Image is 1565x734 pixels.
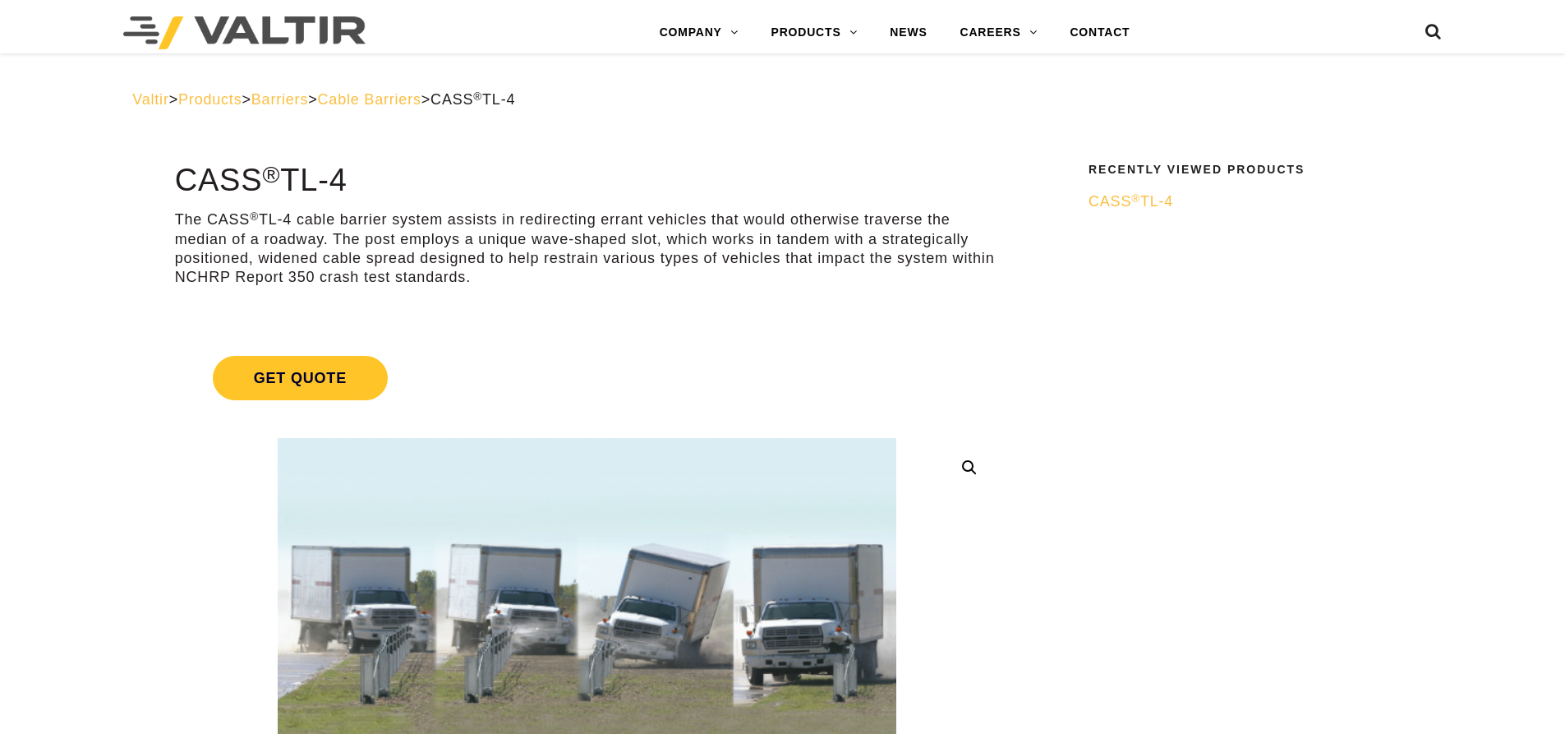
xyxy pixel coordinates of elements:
[262,161,280,187] sup: ®
[213,356,388,400] span: Get Quote
[643,16,755,49] a: COMPANY
[1089,193,1173,210] span: CASS TL-4
[175,210,999,288] p: The CASS TL-4 cable barrier system assists in redirecting errant vehicles that would otherwise tr...
[251,91,308,108] a: Barriers
[132,91,168,108] a: Valtir
[175,164,999,198] h1: CASS TL-4
[1131,192,1140,205] sup: ®
[755,16,874,49] a: PRODUCTS
[873,16,943,49] a: NEWS
[1053,16,1146,49] a: CONTACT
[1089,192,1422,211] a: CASS®TL-4
[318,91,421,108] a: Cable Barriers
[123,16,366,49] img: Valtir
[178,91,242,108] a: Products
[175,336,999,420] a: Get Quote
[473,90,482,103] sup: ®
[250,210,259,223] sup: ®
[1089,164,1422,176] h2: Recently Viewed Products
[132,90,1433,109] div: > > > >
[430,91,515,108] span: CASS TL-4
[944,16,1054,49] a: CAREERS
